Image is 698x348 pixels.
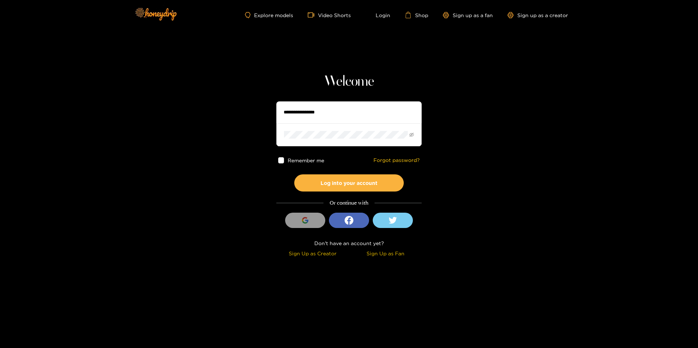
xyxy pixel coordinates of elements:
[409,132,414,137] span: eye-invisible
[443,12,493,18] a: Sign up as a fan
[308,12,318,18] span: video-camera
[278,249,347,258] div: Sign Up as Creator
[288,158,325,163] span: Remember me
[351,249,420,258] div: Sign Up as Fan
[245,12,293,18] a: Explore models
[308,12,351,18] a: Video Shorts
[405,12,428,18] a: Shop
[276,199,422,207] div: Or continue with
[276,239,422,247] div: Don't have an account yet?
[365,12,390,18] a: Login
[294,174,404,192] button: Log into your account
[276,73,422,90] h1: Welcome
[507,12,568,18] a: Sign up as a creator
[373,157,420,163] a: Forgot password?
